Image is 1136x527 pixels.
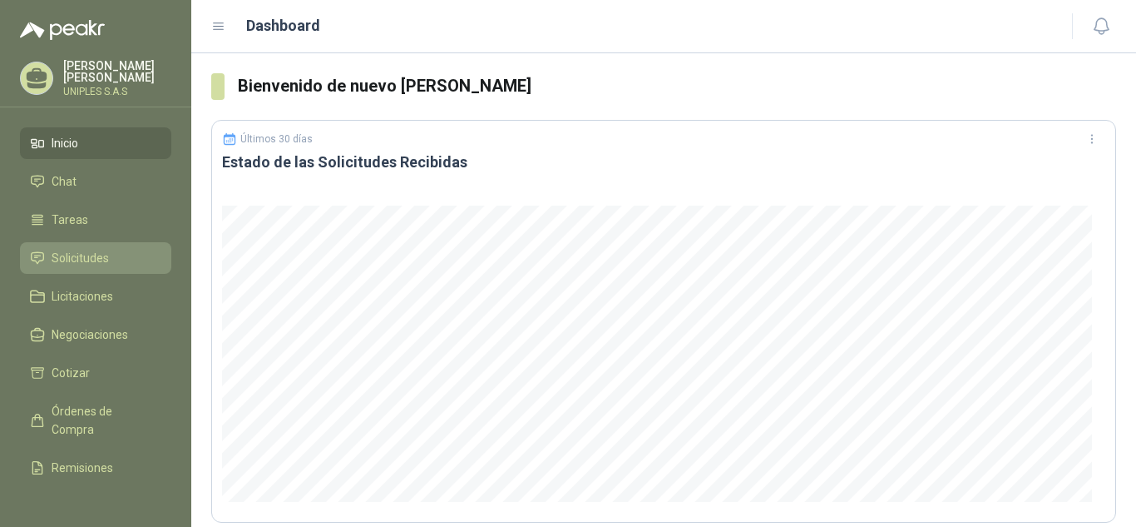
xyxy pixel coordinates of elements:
img: Logo peakr [20,20,105,40]
span: Cotizar [52,364,90,382]
span: Remisiones [52,459,113,477]
p: UNIPLES S.A.S [63,87,171,97]
span: Chat [52,172,77,191]
a: Remisiones [20,452,171,484]
span: Inicio [52,134,78,152]
a: Tareas [20,204,171,236]
span: Solicitudes [52,249,109,267]
span: Órdenes de Compra [52,402,156,439]
a: Órdenes de Compra [20,395,171,445]
a: Chat [20,166,171,197]
span: Negociaciones [52,326,128,344]
a: Solicitudes [20,242,171,274]
p: [PERSON_NAME] [PERSON_NAME] [63,60,171,83]
h3: Estado de las Solicitudes Recibidas [222,152,1105,172]
span: Licitaciones [52,287,113,306]
h3: Bienvenido de nuevo [PERSON_NAME] [238,73,1116,99]
a: Cotizar [20,357,171,389]
a: Licitaciones [20,281,171,312]
p: Últimos 30 días [240,133,313,145]
span: Tareas [52,211,88,229]
a: Inicio [20,127,171,159]
h1: Dashboard [246,14,320,37]
a: Negociaciones [20,319,171,351]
